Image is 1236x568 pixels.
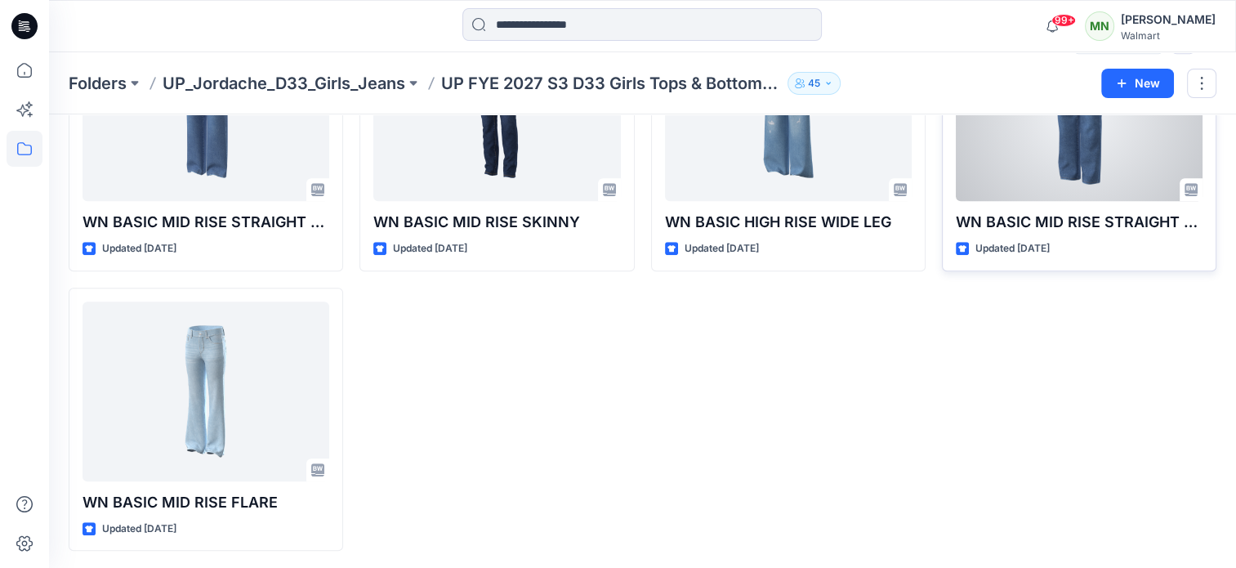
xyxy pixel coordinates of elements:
[808,74,820,92] p: 45
[393,240,467,257] p: Updated [DATE]
[441,72,781,95] p: UP FYE 2027 S3 D33 Girls Tops & Bottoms Jordache
[685,240,759,257] p: Updated [DATE]
[69,72,127,95] a: Folders
[163,72,405,95] a: UP_Jordache_D33_Girls_Jeans
[788,72,841,95] button: 45
[1121,10,1216,29] div: [PERSON_NAME]
[665,211,912,234] p: WN BASIC HIGH RISE WIDE LEG
[1101,69,1174,98] button: New
[102,240,176,257] p: Updated [DATE]
[373,211,620,234] p: WN BASIC MID RISE SKINNY
[1121,29,1216,42] div: Walmart
[1085,11,1114,41] div: MN
[83,491,329,514] p: WN BASIC MID RISE FLARE
[956,211,1203,234] p: WN BASIC MID RISE STRAIGHT - STRETCH
[1051,14,1076,27] span: 99+
[102,521,176,538] p: Updated [DATE]
[83,302,329,481] a: WN BASIC MID RISE FLARE
[975,240,1050,257] p: Updated [DATE]
[83,211,329,234] p: WN BASIC MID RISE STRAIGHT - RIGID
